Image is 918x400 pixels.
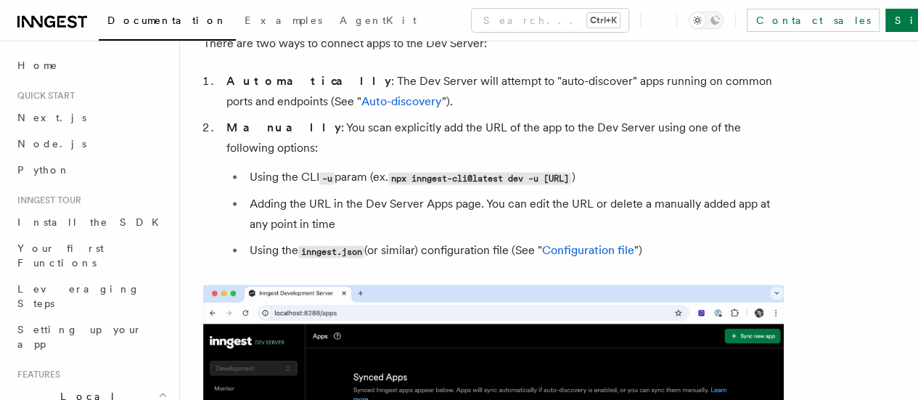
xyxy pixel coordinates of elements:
li: Using the CLI param (ex. ) [245,167,784,188]
a: Leveraging Steps [12,276,171,317]
li: Adding the URL in the Dev Server Apps page. You can edit the URL or delete a manually added app a... [245,194,784,234]
a: AgentKit [331,4,425,39]
a: Setting up your app [12,317,171,357]
button: Toggle dark mode [689,12,724,29]
a: Contact sales [747,9,880,32]
a: Your first Functions [12,235,171,276]
strong: Automatically [226,74,391,88]
span: Next.js [17,112,86,123]
span: Inngest tour [12,195,81,206]
span: AgentKit [340,15,417,26]
span: Setting up your app [17,324,142,350]
span: Documentation [107,15,227,26]
code: npx inngest-cli@latest dev -u [URL] [388,172,571,184]
strong: Manually [226,121,341,134]
a: Configuration file [542,243,634,257]
a: Auto-discovery [361,94,442,108]
a: Next.js [12,105,171,131]
a: Node.js [12,131,171,157]
code: -u [319,172,335,184]
li: : The Dev Server will attempt to "auto-discover" apps running on common ports and endpoints (See ... [222,71,784,112]
a: Examples [236,4,331,39]
span: Install the SDK [17,216,168,228]
p: There are two ways to connect apps to the Dev Server: [203,33,784,54]
span: Node.js [17,138,86,150]
span: Examples [245,15,322,26]
li: Using the (or similar) configuration file (See " ") [245,240,784,261]
li: : You scan explicitly add the URL of the app to the Dev Server using one of the following options: [222,118,784,261]
a: Install the SDK [12,209,171,235]
a: Home [12,52,171,78]
span: Leveraging Steps [17,283,140,309]
span: Home [17,58,58,73]
span: Python [17,164,70,176]
code: inngest.json [298,245,364,258]
button: Search...Ctrl+K [472,9,628,32]
kbd: Ctrl+K [587,13,620,28]
span: Your first Functions [17,242,104,269]
a: Python [12,157,171,183]
span: Features [12,369,60,380]
a: Documentation [99,4,236,41]
span: Quick start [12,90,75,102]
